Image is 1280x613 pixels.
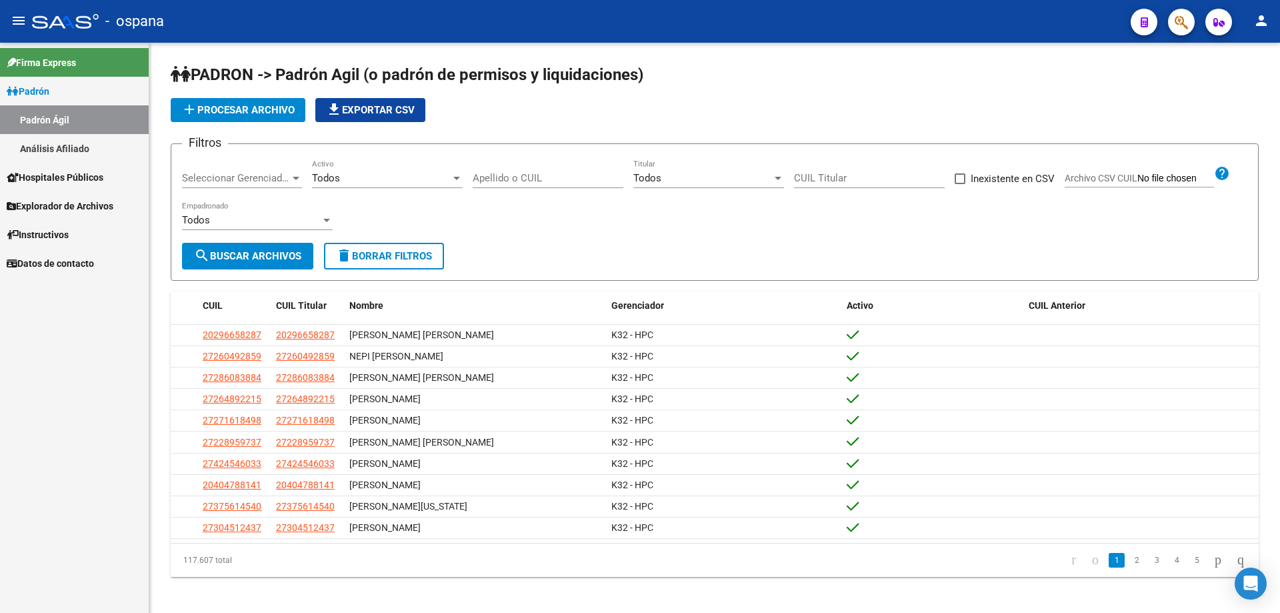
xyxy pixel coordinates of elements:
li: page 4 [1167,549,1187,572]
span: Procesar archivo [181,104,295,116]
span: 20296658287 [276,330,335,340]
span: K32 - HPC [611,522,653,533]
span: - ospana [105,7,164,36]
span: 20296658287 [203,330,261,340]
li: page 1 [1107,549,1127,572]
a: 2 [1129,553,1145,568]
span: 27271618498 [276,415,335,426]
mat-icon: menu [11,13,27,29]
span: 27260492859 [203,351,261,362]
span: NEPI [PERSON_NAME] [349,351,443,362]
span: [PERSON_NAME][US_STATE] [349,501,467,512]
a: 4 [1169,553,1185,568]
span: Borrar Filtros [336,250,432,262]
li: page 5 [1187,549,1207,572]
a: go to first page [1065,553,1082,568]
span: CUIL Anterior [1029,300,1085,311]
span: 20404788141 [276,480,335,490]
span: Todos [312,172,340,184]
span: 27286083884 [203,372,261,383]
span: 27271618498 [203,415,261,426]
button: Buscar Archivos [182,243,313,269]
mat-icon: person [1253,13,1269,29]
a: go to next page [1209,553,1227,568]
span: Archivo CSV CUIL [1065,173,1137,183]
span: Explorador de Archivos [7,199,113,213]
a: go to last page [1231,553,1250,568]
span: CUIL [203,300,223,311]
datatable-header-cell: CUIL [197,291,271,320]
datatable-header-cell: CUIL Titular [271,291,344,320]
mat-icon: help [1214,165,1230,181]
span: 27375614540 [203,501,261,512]
span: [PERSON_NAME] [349,415,421,426]
a: go to previous page [1086,553,1105,568]
button: Exportar CSV [315,98,425,122]
a: 5 [1189,553,1205,568]
span: Datos de contacto [7,256,94,271]
datatable-header-cell: Nombre [344,291,606,320]
span: Buscar Archivos [194,250,301,262]
span: CUIL Titular [276,300,327,311]
span: PADRON -> Padrón Agil (o padrón de permisos y liquidaciones) [171,65,643,84]
input: Archivo CSV CUIL [1137,173,1214,185]
span: Todos [633,172,661,184]
span: [PERSON_NAME] [PERSON_NAME] [349,437,494,448]
a: 3 [1149,553,1165,568]
span: [PERSON_NAME] [349,480,421,490]
span: K32 - HPC [611,415,653,426]
span: K32 - HPC [611,394,653,404]
span: Seleccionar Gerenciador [182,172,290,184]
span: 20404788141 [203,480,261,490]
span: 27228959737 [276,437,335,448]
li: page 2 [1127,549,1147,572]
span: 27304512437 [203,522,261,533]
span: [PERSON_NAME] [PERSON_NAME] [349,330,494,340]
span: Firma Express [7,55,76,70]
mat-icon: add [181,101,197,117]
span: [PERSON_NAME] [PERSON_NAME] [349,372,494,383]
span: 27286083884 [276,372,335,383]
mat-icon: delete [336,247,352,263]
span: [PERSON_NAME] [349,522,421,533]
span: 27260492859 [276,351,335,362]
span: Padrón [7,84,49,99]
span: [PERSON_NAME] [349,394,421,404]
span: Instructivos [7,227,69,242]
span: 27424546033 [203,458,261,469]
span: Nombre [349,300,383,311]
div: 117.607 total [171,544,386,577]
datatable-header-cell: Activo [841,291,1023,320]
span: Gerenciador [611,300,664,311]
h3: Filtros [182,133,228,152]
span: Activo [847,300,873,311]
span: 27375614540 [276,501,335,512]
span: K32 - HPC [611,351,653,362]
span: K32 - HPC [611,330,653,340]
mat-icon: file_download [326,101,342,117]
button: Borrar Filtros [324,243,444,269]
span: 27264892215 [276,394,335,404]
span: 27424546033 [276,458,335,469]
mat-icon: search [194,247,210,263]
span: 27228959737 [203,437,261,448]
span: Exportar CSV [326,104,415,116]
datatable-header-cell: Gerenciador [606,291,841,320]
span: K32 - HPC [611,372,653,383]
span: K32 - HPC [611,480,653,490]
div: Open Intercom Messenger [1235,568,1267,600]
span: [PERSON_NAME] [349,458,421,469]
span: K32 - HPC [611,437,653,448]
span: K32 - HPC [611,501,653,512]
span: Inexistente en CSV [971,171,1055,187]
span: 27304512437 [276,522,335,533]
span: K32 - HPC [611,458,653,469]
span: Todos [182,214,210,226]
span: Hospitales Públicos [7,170,103,185]
datatable-header-cell: CUIL Anterior [1023,291,1259,320]
li: page 3 [1147,549,1167,572]
button: Procesar archivo [171,98,305,122]
a: 1 [1109,553,1125,568]
span: 27264892215 [203,394,261,404]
